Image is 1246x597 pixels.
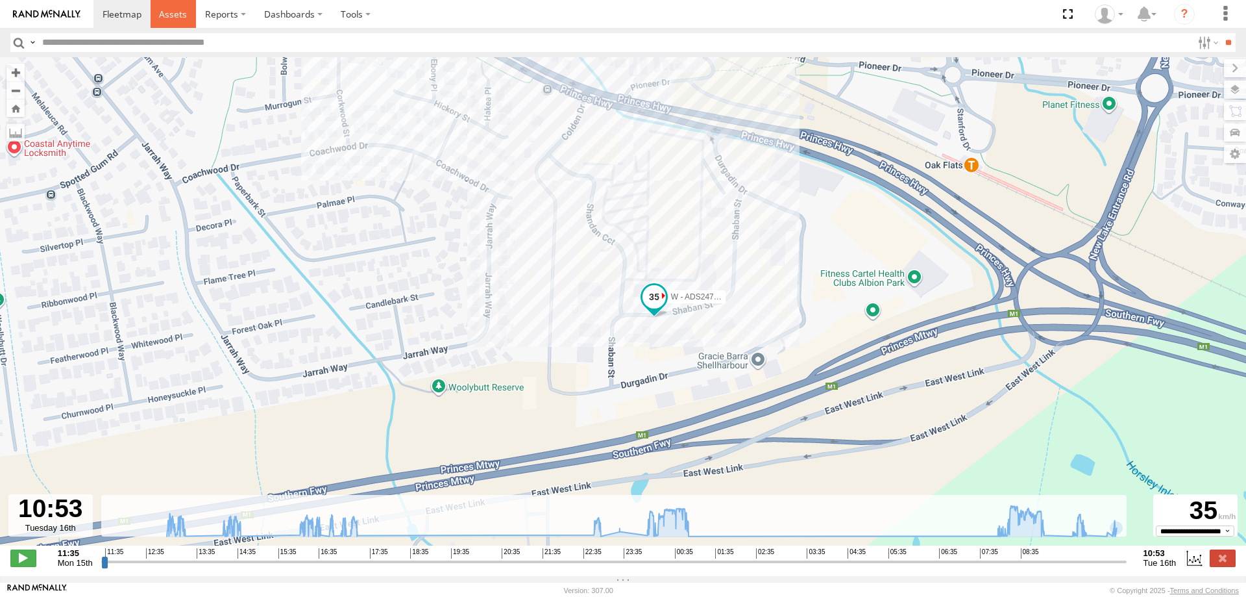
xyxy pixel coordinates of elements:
[6,99,25,117] button: Zoom Home
[13,10,80,19] img: rand-logo.svg
[27,33,38,52] label: Search Query
[888,548,907,559] span: 05:35
[624,548,642,559] span: 23:35
[1090,5,1128,24] div: Tye Clark
[807,548,825,559] span: 03:35
[1021,548,1039,559] span: 08:35
[502,548,520,559] span: 20:35
[105,548,123,559] span: 11:35
[6,64,25,81] button: Zoom in
[756,548,774,559] span: 02:35
[1224,145,1246,163] label: Map Settings
[278,548,297,559] span: 15:35
[58,558,93,568] span: Mon 15th Sep 2025
[980,548,998,559] span: 07:35
[197,548,215,559] span: 13:35
[1210,550,1236,566] label: Close
[1193,33,1221,52] label: Search Filter Options
[58,548,93,558] strong: 11:35
[1155,496,1236,526] div: 35
[370,548,388,559] span: 17:35
[451,548,469,559] span: 19:35
[319,548,337,559] span: 16:35
[6,123,25,142] label: Measure
[410,548,428,559] span: 18:35
[1110,587,1239,594] div: © Copyright 2025 -
[715,548,733,559] span: 01:35
[1170,587,1239,594] a: Terms and Conditions
[1143,558,1177,568] span: Tue 16th Sep 2025
[543,548,561,559] span: 21:35
[6,81,25,99] button: Zoom out
[10,550,36,566] label: Play/Stop
[848,548,866,559] span: 04:35
[675,548,693,559] span: 00:35
[939,548,957,559] span: 06:35
[671,292,785,301] span: W - ADS247 - [PERSON_NAME]
[564,587,613,594] div: Version: 307.00
[7,584,67,597] a: Visit our Website
[1143,548,1177,558] strong: 10:53
[146,548,164,559] span: 12:35
[583,548,602,559] span: 22:35
[238,548,256,559] span: 14:35
[1174,4,1195,25] i: ?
